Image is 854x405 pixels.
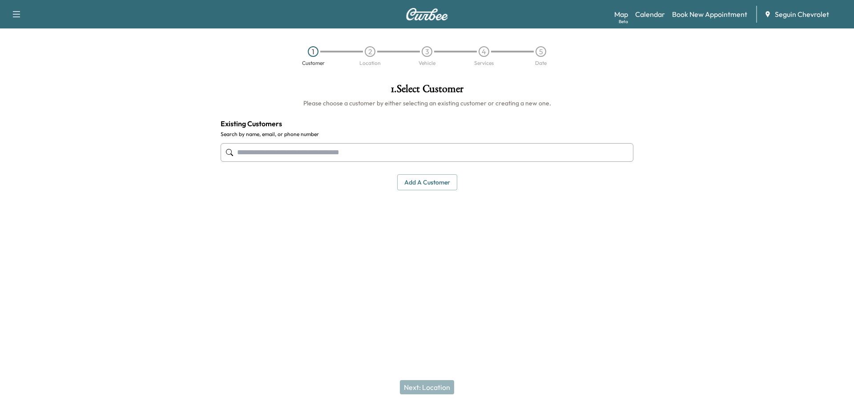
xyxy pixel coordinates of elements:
div: 5 [536,46,546,57]
span: Seguin Chevrolet [775,9,829,20]
div: Vehicle [419,60,435,66]
div: Services [474,60,494,66]
div: Customer [302,60,325,66]
img: Curbee Logo [406,8,448,20]
a: Calendar [635,9,665,20]
h6: Please choose a customer by either selecting an existing customer or creating a new one. [221,99,633,108]
div: 4 [479,46,489,57]
div: Beta [619,18,628,25]
h4: Existing Customers [221,118,633,129]
a: Book New Appointment [672,9,747,20]
button: Add a customer [397,174,457,191]
a: MapBeta [614,9,628,20]
div: 2 [365,46,375,57]
h1: 1 . Select Customer [221,84,633,99]
div: Date [535,60,547,66]
label: Search by name, email, or phone number [221,131,633,138]
div: 1 [308,46,318,57]
div: 3 [422,46,432,57]
div: Location [359,60,381,66]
